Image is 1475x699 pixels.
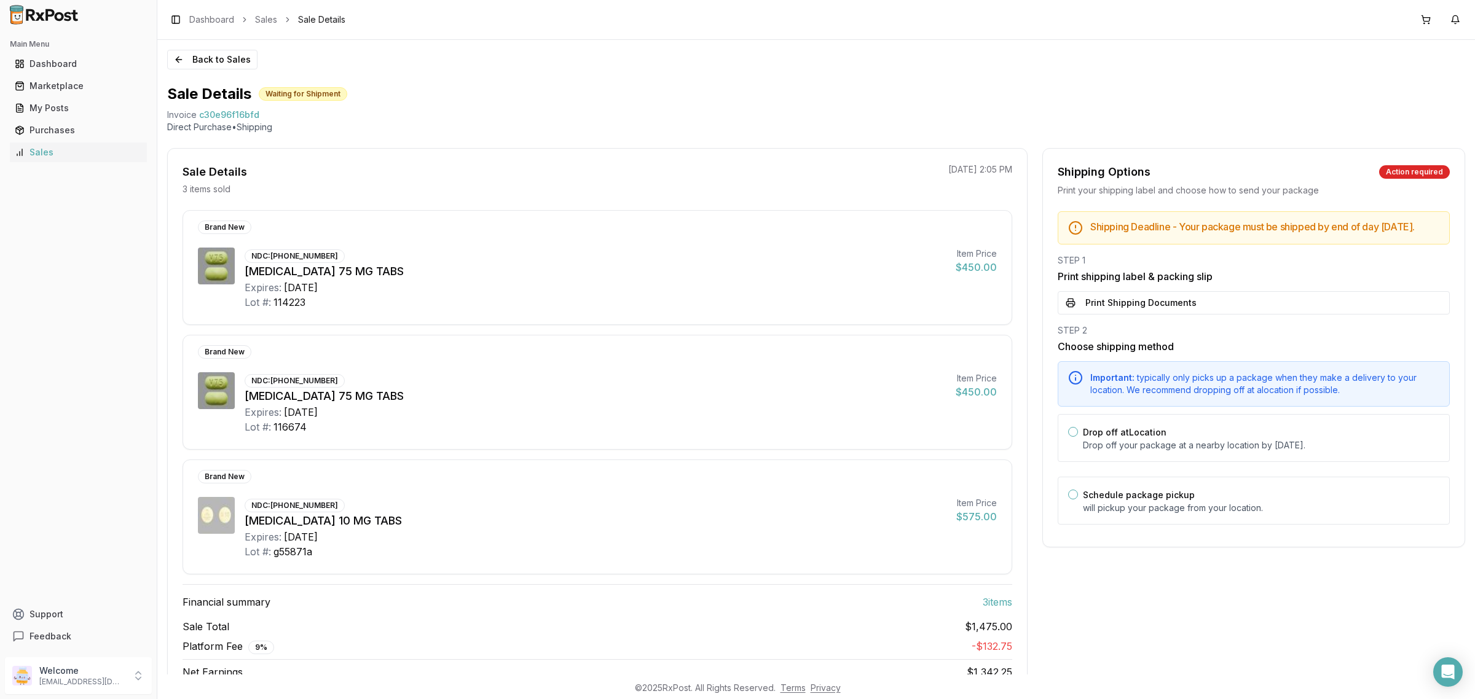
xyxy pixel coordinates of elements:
[183,665,243,679] span: Net Earnings
[245,420,271,434] div: Lot #:
[5,98,152,118] button: My Posts
[167,50,258,69] button: Back to Sales
[198,470,251,483] div: Brand New
[248,641,274,654] div: 9 %
[1433,657,1463,687] div: Open Intercom Messenger
[199,109,259,121] span: c30e96f16bfd
[956,385,997,399] div: $450.00
[284,405,318,420] div: [DATE]
[948,163,1012,176] p: [DATE] 2:05 PM
[198,221,251,234] div: Brand New
[1090,372,1135,383] span: Important:
[273,420,307,434] div: 116674
[5,143,152,162] button: Sales
[956,260,997,275] div: $450.00
[255,14,277,26] a: Sales
[1058,163,1150,181] div: Shipping Options
[10,97,147,119] a: My Posts
[273,295,305,310] div: 114223
[5,54,152,74] button: Dashboard
[10,53,147,75] a: Dashboard
[1083,490,1195,500] label: Schedule package pickup
[245,544,271,559] div: Lot #:
[1379,165,1450,179] div: Action required
[965,619,1012,634] span: $1,475.00
[189,14,345,26] nav: breadcrumb
[284,280,318,295] div: [DATE]
[183,595,270,609] span: Financial summary
[15,102,142,114] div: My Posts
[29,630,71,642] span: Feedback
[167,84,251,104] h1: Sale Details
[273,544,312,559] div: g55871a
[245,295,271,310] div: Lot #:
[39,677,125,687] p: [EMAIL_ADDRESS][DOMAIN_NAME]
[1083,427,1166,437] label: Drop off at Location
[956,248,997,260] div: Item Price
[15,124,142,136] div: Purchases
[284,529,318,544] div: [DATE]
[245,280,281,295] div: Expires:
[245,388,946,405] div: [MEDICAL_DATA] 75 MG TABS
[198,345,251,359] div: Brand New
[12,666,32,685] img: User avatar
[1090,222,1439,232] h5: Shipping Deadline - Your package must be shipped by end of day [DATE] .
[39,665,125,677] p: Welcome
[189,14,234,26] a: Dashboard
[183,619,229,634] span: Sale Total
[15,58,142,70] div: Dashboard
[259,87,347,101] div: Waiting for Shipment
[5,76,152,96] button: Marketplace
[183,163,247,181] div: Sale Details
[15,146,142,158] div: Sales
[245,249,345,263] div: NDC: [PHONE_NUMBER]
[1058,184,1450,197] div: Print your shipping label and choose how to send your package
[1058,291,1450,314] button: Print Shipping Documents
[1090,372,1439,396] div: typically only picks up a package when they make a delivery to your location. We recommend droppi...
[781,682,806,693] a: Terms
[1058,324,1450,337] div: STEP 2
[10,75,147,97] a: Marketplace
[167,121,1465,133] p: Direct Purchase • Shipping
[5,603,152,625] button: Support
[1058,339,1450,354] h3: Choose shipping method
[5,625,152,647] button: Feedback
[183,183,230,195] p: 3 items sold
[1058,269,1450,284] h3: Print shipping label & packing slip
[198,372,235,409] img: Gemtesa 75 MG TABS
[956,372,997,385] div: Item Price
[198,497,235,534] img: Jardiance 10 MG TABS
[245,499,345,512] div: NDC: [PHONE_NUMBER]
[198,248,235,284] img: Gemtesa 75 MG TABS
[5,120,152,140] button: Purchases
[10,39,147,49] h2: Main Menu
[956,509,997,524] div: $575.00
[245,405,281,420] div: Expires:
[1058,254,1450,267] div: STEP 1
[10,141,147,163] a: Sales
[245,374,345,388] div: NDC: [PHONE_NUMBER]
[245,263,946,280] div: [MEDICAL_DATA] 75 MG TABS
[245,529,281,544] div: Expires:
[15,80,142,92] div: Marketplace
[983,595,1012,609] span: 3 item s
[967,666,1012,678] span: $1,342.25
[1083,502,1439,514] p: will pickup your package from your location.
[298,14,345,26] span: Sale Details
[956,497,997,509] div: Item Price
[972,640,1012,652] span: - $132.75
[5,5,84,25] img: RxPost Logo
[245,512,946,529] div: [MEDICAL_DATA] 10 MG TABS
[1083,439,1439,451] p: Drop off your package at a nearby location by [DATE] .
[167,109,197,121] div: Invoice
[183,639,274,654] span: Platform Fee
[10,119,147,141] a: Purchases
[811,682,841,693] a: Privacy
